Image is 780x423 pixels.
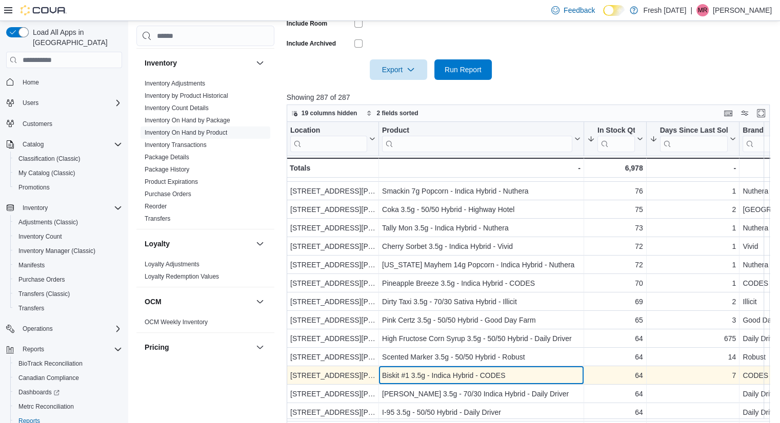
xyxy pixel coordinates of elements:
[2,201,126,215] button: Inventory
[649,185,736,197] div: 1
[2,74,126,89] button: Home
[145,191,191,198] a: Purchase Orders
[18,117,122,130] span: Customers
[362,107,422,119] button: 2 fields sorted
[145,129,227,136] a: Inventory On Hand by Product
[145,297,162,307] h3: OCM
[18,247,95,255] span: Inventory Manager (Classic)
[290,277,375,289] div: [STREET_ADDRESS][PERSON_NAME]
[649,203,736,216] div: 2
[18,403,74,411] span: Metrc Reconciliation
[14,230,66,243] a: Inventory Count
[14,153,85,165] a: Classification (Classic)
[10,272,126,287] button: Purchase Orders
[649,240,736,252] div: 1
[382,162,581,174] div: -
[434,59,492,80] button: Run Report
[145,273,219,280] a: Loyalty Redemption Values
[649,162,736,174] div: -
[10,287,126,301] button: Transfers (Classic)
[18,304,44,312] span: Transfers
[18,218,78,226] span: Adjustments (Classic)
[14,400,122,413] span: Metrc Reconciliation
[649,295,736,308] div: 2
[145,92,228,100] span: Inventory by Product Historical
[18,76,43,89] a: Home
[659,126,728,136] div: Days Since Last Sold
[145,190,191,198] span: Purchase Orders
[14,357,87,370] a: BioTrack Reconciliation
[14,167,122,179] span: My Catalog (Classic)
[290,162,375,174] div: Totals
[587,277,643,289] div: 70
[2,116,126,131] button: Customers
[290,203,375,216] div: [STREET_ADDRESS][PERSON_NAME]
[382,351,581,363] div: Scented Marker 3.5g - 50/50 Hybrid - Robust
[649,126,736,152] button: Days Since Last Sold
[382,388,581,400] div: [PERSON_NAME] 3.5g - 70/30 Indica Hybrid - Daily Driver
[18,343,122,355] span: Reports
[587,222,643,234] div: 73
[290,185,375,197] div: [STREET_ADDRESS][PERSON_NAME]
[18,202,122,214] span: Inventory
[14,302,122,314] span: Transfers
[18,276,65,284] span: Purchase Orders
[23,345,44,353] span: Reports
[2,137,126,152] button: Catalog
[302,109,357,117] span: 19 columns hidden
[290,369,375,382] div: [STREET_ADDRESS][PERSON_NAME]
[14,259,122,271] span: Manifests
[145,166,189,173] a: Package History
[145,215,170,222] a: Transfers
[382,314,581,326] div: Pink Certz 3.5g - 50/50 Hybrid - Good Day Farm
[145,178,198,185] a: Product Expirations
[18,388,59,396] span: Dashboards
[382,203,581,216] div: Coka 3.5g - 50/50 Hybrid - Highway Hotel
[445,65,482,75] span: Run Report
[136,362,274,378] div: Pricing
[145,153,189,161] span: Package Details
[145,154,189,161] a: Package Details
[643,4,686,16] p: Fresh [DATE]
[587,332,643,345] div: 64
[14,288,122,300] span: Transfers (Classic)
[23,120,52,128] span: Customers
[649,351,736,363] div: 14
[14,273,69,286] a: Purchase Orders
[21,5,67,15] img: Cova
[145,129,227,137] span: Inventory On Hand by Product
[145,80,205,87] a: Inventory Adjustments
[587,240,643,252] div: 72
[10,152,126,166] button: Classification (Classic)
[18,261,45,269] span: Manifests
[690,4,692,16] p: |
[145,104,209,112] span: Inventory Count Details
[587,351,643,363] div: 64
[18,343,48,355] button: Reports
[14,288,74,300] a: Transfers (Classic)
[10,301,126,315] button: Transfers
[23,78,39,87] span: Home
[382,332,581,345] div: High Fructose Corn Syrup 3.5g - 50/50 Hybrid - Daily Driver
[18,75,122,88] span: Home
[382,126,572,152] div: Product
[145,239,252,249] button: Loyalty
[145,104,209,112] a: Inventory Count Details
[254,341,266,353] button: Pricing
[603,5,625,16] input: Dark Mode
[18,232,62,241] span: Inventory Count
[18,97,122,109] span: Users
[10,229,126,244] button: Inventory Count
[14,216,82,228] a: Adjustments (Classic)
[23,140,44,149] span: Catalog
[145,58,252,68] button: Inventory
[287,19,327,28] label: Include Room
[145,342,169,352] h3: Pricing
[10,385,126,399] a: Dashboards
[145,239,170,249] h3: Loyalty
[14,167,79,179] a: My Catalog (Classic)
[587,126,643,152] button: In Stock Qty
[382,240,581,252] div: Cherry Sorbet 3.5g - Indica Hybrid - Vivid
